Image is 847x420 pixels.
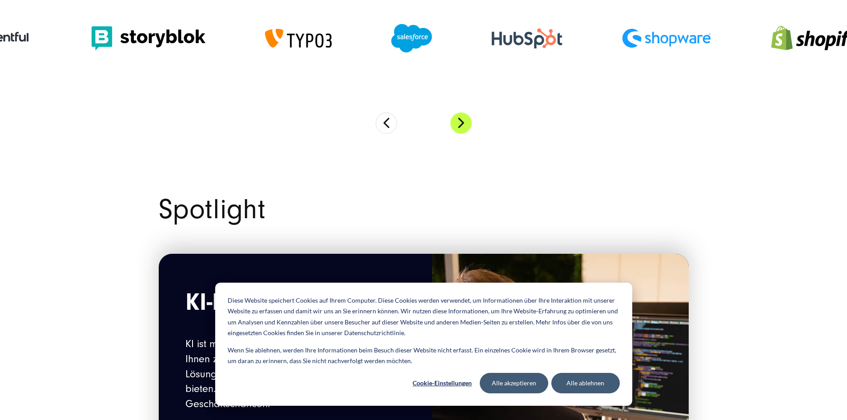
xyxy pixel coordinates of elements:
[185,289,405,319] h2: KI-Lösungen
[376,112,397,134] button: Previous
[159,196,689,223] h2: Spotlight
[622,28,711,48] img: Shopware Partner Agentur - Digitalagentur SUNZINET
[228,295,620,339] p: Diese Website speichert Cookies auf Ihrem Computer. Diese Cookies werden verwendet, um Informatio...
[185,336,405,411] p: KI ist mehr als ein Buzzword: Wir arbeiten mit Ihnen zusammen, um intelligente, datengestützte Lö...
[480,373,548,393] button: Alle akzeptieren
[450,112,472,134] button: Next
[391,24,432,52] img: Salesforce Partner Agentur - Digitalagentur SUNZINET
[228,345,620,367] p: Wenn Sie ablehnen, werden Ihre Informationen beim Besuch dieser Website nicht erfasst. Ein einzel...
[408,373,477,393] button: Cookie-Einstellungen
[492,28,562,48] img: HubSpot Gold Partner Agentur - Digitalagentur SUNZINET
[265,29,332,48] img: TYPO3 Gold Memeber Agentur - Digitalagentur für TYPO3 CMS Entwicklung SUNZINET
[551,373,620,393] button: Alle ablehnen
[215,283,632,406] div: Cookie banner
[92,26,205,51] img: Storyblok logo Storyblok Headless CMS Agentur SUNZINET (1)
